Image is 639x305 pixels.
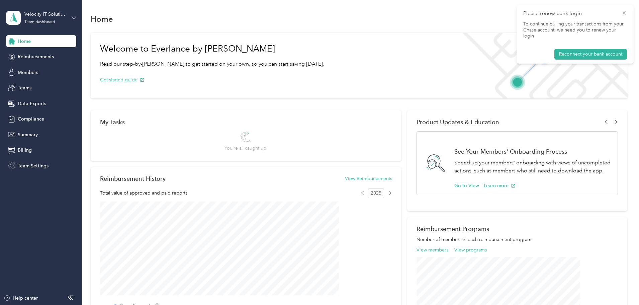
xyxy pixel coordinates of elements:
div: Velocity IT Solutions [24,11,66,18]
span: Data Exports [18,100,46,107]
img: Welcome to everlance [456,33,627,98]
button: Help center [4,295,38,302]
p: To continue pulling your transactions from your Chase account, we need you to renew your login [523,21,627,40]
div: Team dashboard [24,20,55,24]
h1: Welcome to Everlance by [PERSON_NAME] [100,44,324,54]
button: Reconnect your bank account [554,49,627,60]
h1: See Your Members' Onboarding Process [454,148,611,155]
h1: Home [91,15,113,22]
span: Summary [18,131,38,138]
span: Team Settings [18,162,49,169]
p: Read our step-by-[PERSON_NAME] to get started on your own, so you can start saving [DATE]. [100,60,324,68]
span: Teams [18,84,31,91]
p: Number of members in each reimbursement program. [417,236,618,243]
span: Compliance [18,116,44,123]
button: View members [417,246,448,253]
span: 2025 [368,188,384,198]
span: Reimbursements [18,53,54,60]
p: Speed up your members' onboarding with views of uncompleted actions, such as members who still ne... [454,159,611,175]
span: Billing [18,147,32,154]
h2: Reimbursement History [100,175,166,182]
iframe: Everlance-gr Chat Button Frame [602,268,639,305]
button: Go to View [454,182,479,189]
span: You’re all caught up! [224,145,268,152]
div: My Tasks [100,119,392,126]
h2: Reimbursement Programs [417,225,618,232]
span: Home [18,38,31,45]
button: Learn more [484,182,516,189]
button: View Reimbursements [345,175,392,182]
span: Total value of approved and paid reports [100,189,187,197]
span: Members [18,69,38,76]
span: Product Updates & Education [417,119,499,126]
p: Please renew bank login [523,9,617,18]
button: Get started guide [100,76,145,83]
button: View programs [454,246,487,253]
